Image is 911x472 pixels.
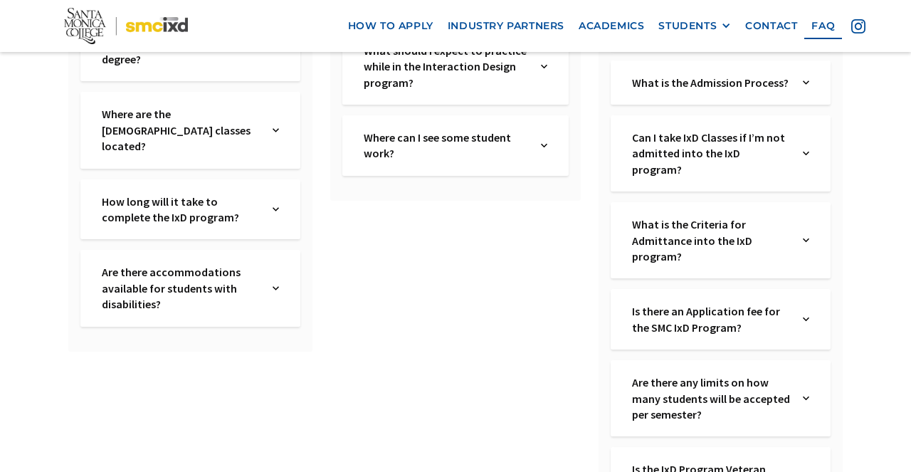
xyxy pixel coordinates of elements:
[572,13,651,39] a: Academics
[632,374,791,422] a: Are there any limits on how many students will be accepted per semester?
[804,13,842,39] a: faq
[102,194,261,226] a: How long will it take to complete the IxD program?
[441,13,572,39] a: industry partners
[632,75,791,90] a: What is the Admission Process?
[102,264,261,312] a: Are there accommodations available for students with disabilities?
[738,13,804,39] a: contact
[102,106,261,154] a: Where are the [DEMOGRAPHIC_DATA] classes located?
[64,8,189,44] img: Santa Monica College - SMC IxD logo
[364,43,529,90] a: What should I expect to practice while in the Interaction Design program?
[632,130,791,177] a: Can I take IxD Classes if I’m not admitted into the IxD program?
[632,303,791,335] a: Is there an Application fee for the SMC IxD Program?
[658,20,717,32] div: STUDENTS
[632,216,791,264] a: What is the Criteria for Admittance into the IxD program?
[851,19,865,33] img: icon - instagram
[658,20,731,32] div: STUDENTS
[341,13,441,39] a: how to apply
[364,130,529,162] a: Where can I see some student work?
